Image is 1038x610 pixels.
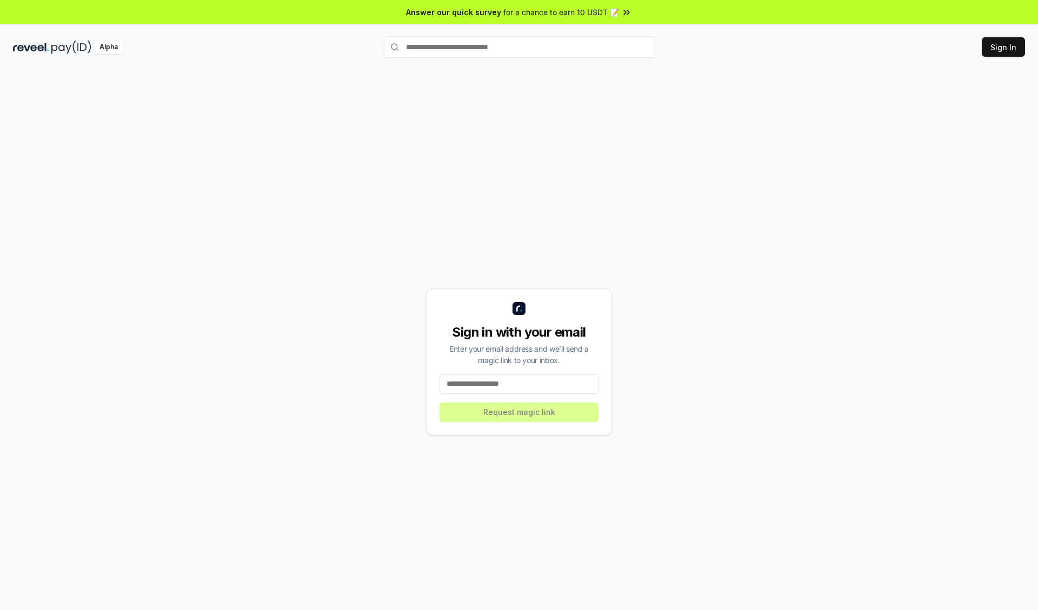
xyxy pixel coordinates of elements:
div: Sign in with your email [440,324,598,341]
span: for a chance to earn 10 USDT 📝 [503,6,619,18]
span: Answer our quick survey [406,6,501,18]
img: logo_small [513,302,525,315]
img: pay_id [51,41,91,54]
div: Alpha [94,41,124,54]
img: reveel_dark [13,41,49,54]
button: Sign In [982,37,1025,57]
div: Enter your email address and we’ll send a magic link to your inbox. [440,343,598,366]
